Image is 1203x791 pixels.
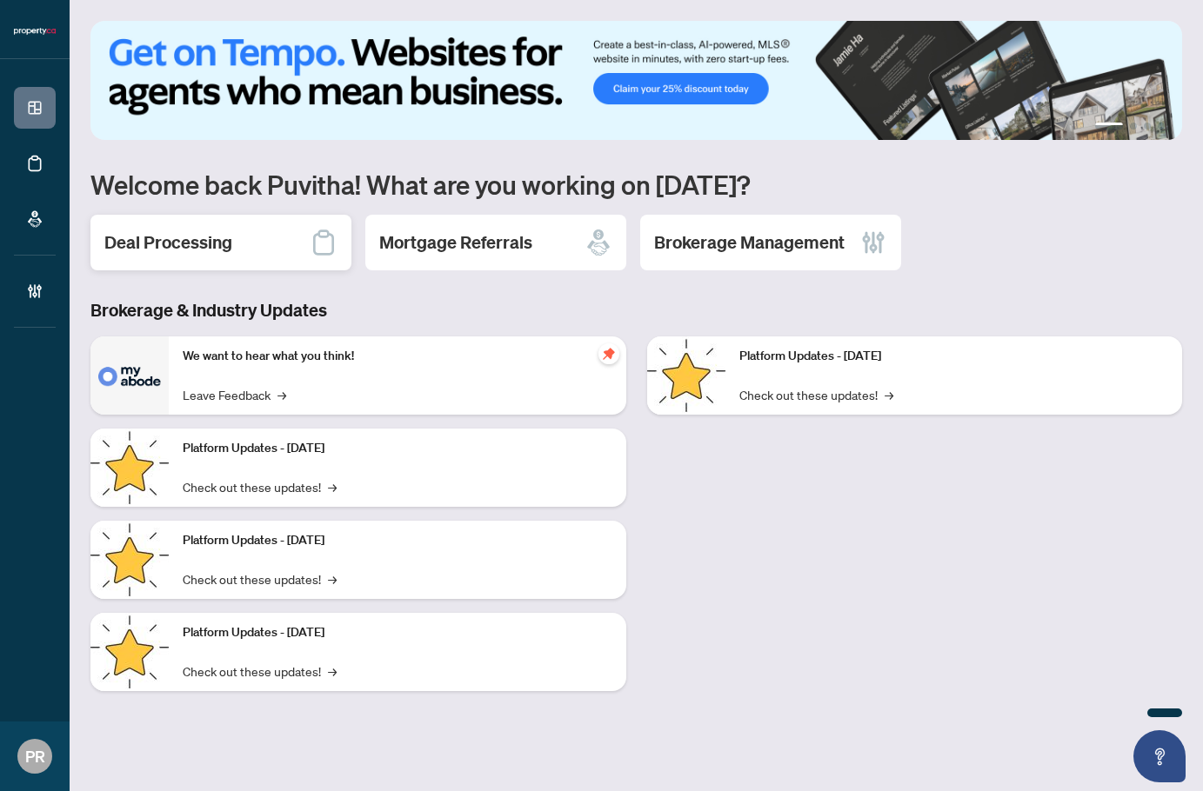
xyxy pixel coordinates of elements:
h2: Mortgage Referrals [379,230,532,255]
span: → [328,569,337,588]
a: Check out these updates!→ [739,385,893,404]
img: Slide 0 [90,21,1182,140]
p: Platform Updates - [DATE] [183,531,612,550]
button: 4 [1158,123,1165,130]
p: Platform Updates - [DATE] [183,439,612,458]
img: Platform Updates - June 23, 2025 [647,336,725,415]
img: logo [14,26,56,37]
p: Platform Updates - [DATE] [183,623,612,642]
p: We want to hear what you think! [183,347,612,366]
img: Platform Updates - July 21, 2025 [90,521,169,599]
button: Open asap [1133,730,1186,782]
span: PR [25,744,45,768]
h2: Deal Processing [104,230,232,255]
a: Check out these updates!→ [183,661,337,681]
span: pushpin [598,343,619,364]
a: Leave Feedback→ [183,385,286,404]
img: Platform Updates - September 16, 2025 [90,429,169,507]
p: Platform Updates - [DATE] [739,347,1169,366]
button: 3 [1144,123,1151,130]
button: 2 [1130,123,1137,130]
h3: Brokerage & Industry Updates [90,298,1182,322]
span: → [277,385,286,404]
a: Check out these updates!→ [183,569,337,588]
span: → [885,385,893,404]
h1: Welcome back Puvitha! What are you working on [DATE]? [90,168,1182,201]
span: → [328,477,337,496]
a: Check out these updates!→ [183,477,337,496]
h2: Brokerage Management [654,230,845,255]
img: Platform Updates - July 8, 2025 [90,613,169,691]
button: 1 [1095,123,1123,130]
img: We want to hear what you think! [90,336,169,415]
span: → [328,661,337,681]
